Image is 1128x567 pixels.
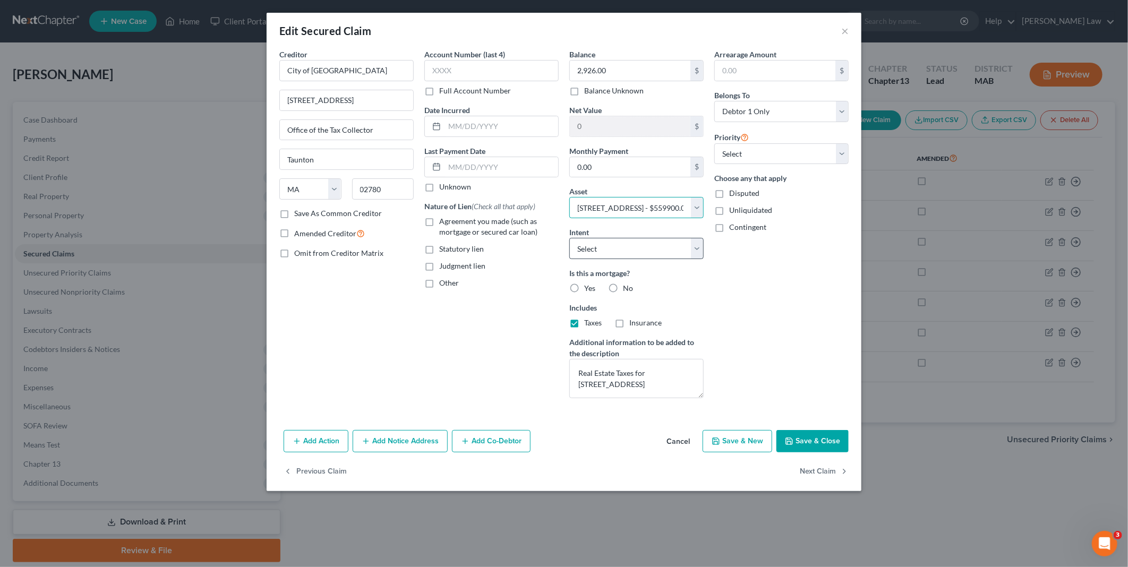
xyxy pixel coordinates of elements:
[569,337,704,359] label: Additional information to be added to the description
[776,430,849,452] button: Save & Close
[729,222,766,231] span: Contingent
[439,244,484,253] span: Statutory lien
[280,120,413,140] input: Apt, Suite, etc...
[424,201,535,212] label: Nature of Lien
[623,283,633,293] span: No
[658,431,698,452] button: Cancel
[690,61,703,81] div: $
[584,85,644,96] label: Balance Unknown
[835,61,848,81] div: $
[569,49,595,60] label: Balance
[714,131,749,143] label: Priority
[424,145,485,157] label: Last Payment Date
[690,116,703,136] div: $
[280,90,413,110] input: Enter address...
[352,178,414,200] input: Enter zip...
[1092,531,1117,556] iframe: Intercom live chat
[569,268,704,279] label: Is this a mortgage?
[569,145,628,157] label: Monthly Payment
[445,116,558,136] input: MM/DD/YYYY
[439,217,537,236] span: Agreement you made (such as mortgage or secured car loan)
[445,157,558,177] input: MM/DD/YYYY
[690,157,703,177] div: $
[729,205,772,214] span: Unliquidated
[729,188,759,197] span: Disputed
[439,278,459,287] span: Other
[584,318,602,327] span: Taxes
[279,50,307,59] span: Creditor
[569,187,587,196] span: Asset
[629,318,662,327] span: Insurance
[279,23,371,38] div: Edit Secured Claim
[570,157,690,177] input: 0.00
[1114,531,1122,539] span: 3
[569,105,602,116] label: Net Value
[284,461,347,483] button: Previous Claim
[569,302,704,313] label: Includes
[841,24,849,37] button: ×
[424,49,505,60] label: Account Number (last 4)
[714,49,776,60] label: Arrearage Amount
[439,261,485,270] span: Judgment lien
[294,208,382,219] label: Save As Common Creditor
[439,85,511,96] label: Full Account Number
[279,60,414,81] input: Search creditor by name...
[570,61,690,81] input: 0.00
[472,202,535,211] span: (Check all that apply)
[714,173,849,184] label: Choose any that apply
[424,60,559,81] input: XXXX
[584,283,595,293] span: Yes
[569,227,589,238] label: Intent
[353,430,448,452] button: Add Notice Address
[800,461,849,483] button: Next Claim
[294,229,356,238] span: Amended Creditor
[280,149,413,169] input: Enter city...
[439,182,471,192] label: Unknown
[284,430,348,452] button: Add Action
[715,61,835,81] input: 0.00
[452,430,531,452] button: Add Co-Debtor
[294,248,383,257] span: Omit from Creditor Matrix
[424,105,470,116] label: Date Incurred
[703,430,772,452] button: Save & New
[714,91,750,100] span: Belongs To
[570,116,690,136] input: 0.00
